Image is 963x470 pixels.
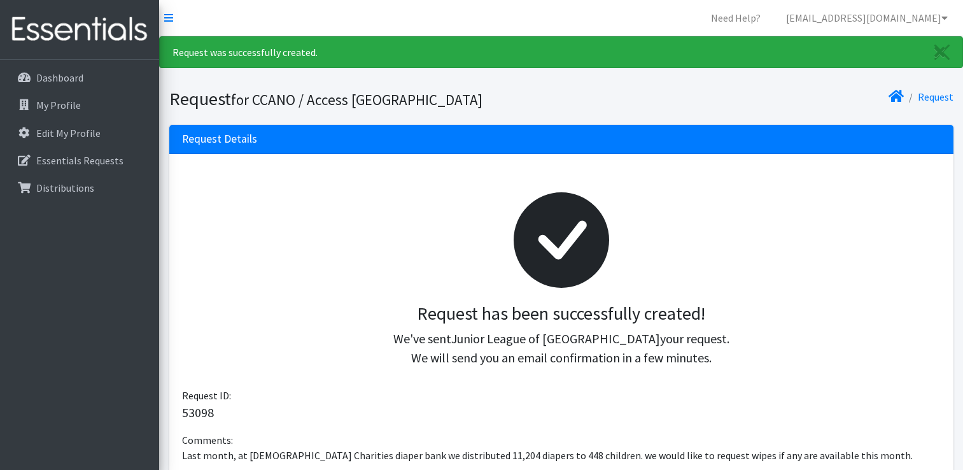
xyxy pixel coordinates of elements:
h1: Request [169,88,557,110]
div: Request was successfully created. [159,36,963,68]
span: Junior League of [GEOGRAPHIC_DATA] [451,331,660,346]
h3: Request has been successfully created! [192,303,931,325]
p: Distributions [36,182,94,194]
a: Essentials Requests [5,148,154,173]
small: for CCANO / Access [GEOGRAPHIC_DATA] [231,90,482,109]
a: [EMAIL_ADDRESS][DOMAIN_NAME] [776,5,958,31]
a: My Profile [5,92,154,118]
a: Need Help? [701,5,771,31]
a: Dashboard [5,65,154,90]
a: Request [918,90,953,103]
a: Close [922,37,962,68]
img: HumanEssentials [5,8,154,51]
h3: Request Details [182,132,257,146]
p: My Profile [36,99,81,111]
a: Edit My Profile [5,120,154,146]
p: 53098 [182,403,941,422]
span: Request ID: [182,389,231,402]
p: Essentials Requests [36,154,123,167]
p: Edit My Profile [36,127,101,139]
p: Last month, at [DEMOGRAPHIC_DATA] Charities diaper bank we distributed 11,204 diapers to 448 chil... [182,448,941,463]
p: Dashboard [36,71,83,84]
span: Comments: [182,434,233,446]
a: Distributions [5,175,154,201]
p: We've sent your request. We will send you an email confirmation in a few minutes. [192,329,931,367]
